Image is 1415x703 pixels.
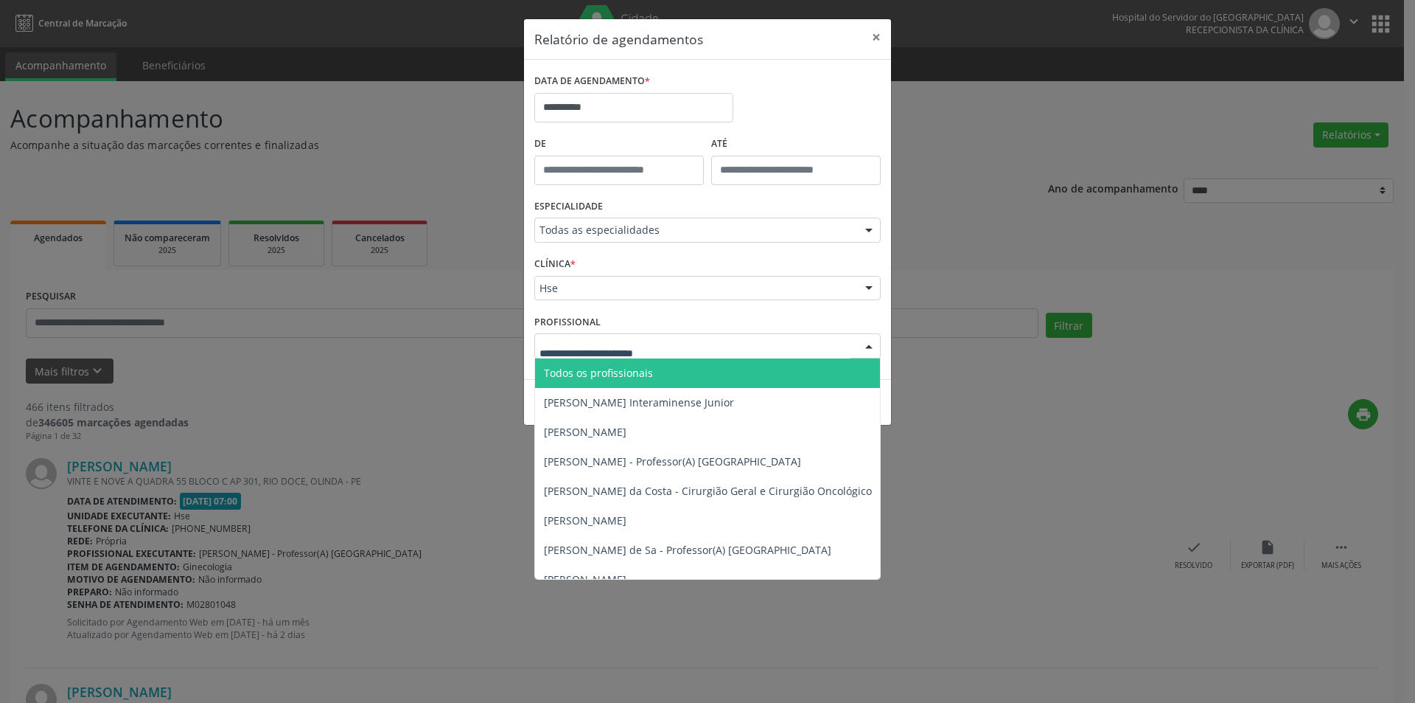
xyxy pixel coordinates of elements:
[544,366,653,380] span: Todos os profissionais
[544,513,626,527] span: [PERSON_NAME]
[862,19,891,55] button: Close
[534,133,704,156] label: De
[544,395,734,409] span: [PERSON_NAME] Interaminense Junior
[544,425,626,439] span: [PERSON_NAME]
[711,133,881,156] label: ATÉ
[534,253,576,276] label: CLÍNICA
[539,223,850,238] span: Todas as especialidades
[544,454,801,468] span: [PERSON_NAME] - Professor(A) [GEOGRAPHIC_DATA]
[544,543,831,557] span: [PERSON_NAME] de Sa - Professor(A) [GEOGRAPHIC_DATA]
[534,195,603,218] label: ESPECIALIDADE
[534,70,650,93] label: DATA DE AGENDAMENTO
[539,281,850,296] span: Hse
[544,484,872,498] span: [PERSON_NAME] da Costa - Cirurgião Geral e Cirurgião Oncológico
[534,30,703,49] h5: Relatório de agendamentos
[544,572,626,586] span: [PERSON_NAME]
[534,311,601,333] label: PROFISSIONAL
